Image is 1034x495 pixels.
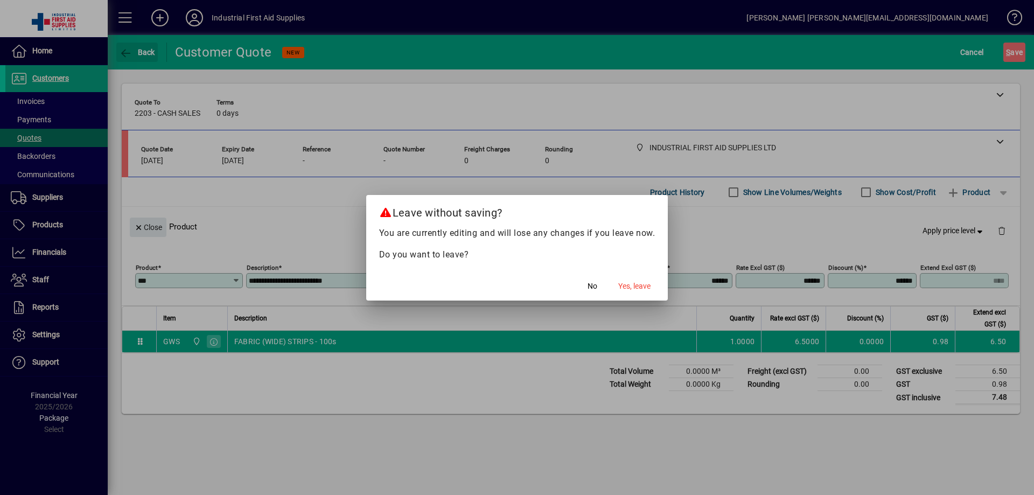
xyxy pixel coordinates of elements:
[366,195,668,226] h2: Leave without saving?
[618,281,651,292] span: Yes, leave
[379,227,655,240] p: You are currently editing and will lose any changes if you leave now.
[614,277,655,296] button: Yes, leave
[588,281,597,292] span: No
[379,248,655,261] p: Do you want to leave?
[575,277,610,296] button: No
